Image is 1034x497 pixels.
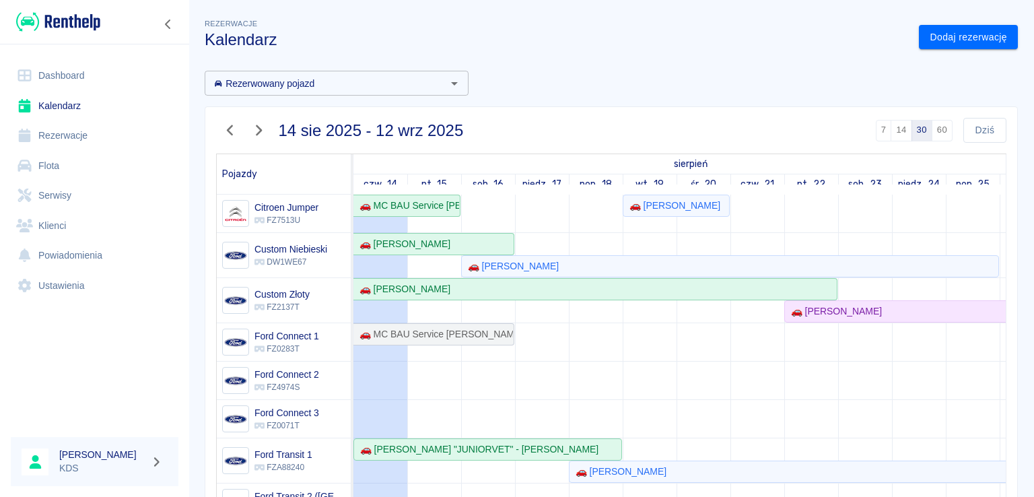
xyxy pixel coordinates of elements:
[254,201,318,214] h6: Citroen Jumper
[205,20,257,28] span: Rezerwacje
[279,121,464,140] h3: 14 sie 2025 - 12 wrz 2025
[254,256,327,268] p: DW1WE67
[953,174,994,194] a: 25 sierpnia 2025
[519,174,565,194] a: 17 sierpnia 2025
[254,214,318,226] p: FZ7513U
[254,406,319,420] h6: Ford Connect 3
[224,450,246,472] img: Image
[11,121,178,151] a: Rezerwacje
[895,174,943,194] a: 24 sierpnia 2025
[891,120,911,141] button: 14 dni
[418,174,451,194] a: 15 sierpnia 2025
[224,370,246,392] img: Image
[354,199,459,213] div: 🚗 MC BAU Service [PERSON_NAME] - [PERSON_NAME]
[224,331,246,354] img: Image
[254,448,312,461] h6: Ford Transit 1
[570,465,666,479] div: 🚗 [PERSON_NAME]
[224,408,246,430] img: Image
[11,180,178,211] a: Serwisy
[11,271,178,301] a: Ustawienia
[445,74,464,93] button: Otwórz
[254,288,310,301] h6: Custom Złoty
[786,304,882,319] div: 🚗 [PERSON_NAME]
[59,448,145,461] h6: [PERSON_NAME]
[224,203,246,225] img: Image
[963,118,1006,143] button: Dziś
[224,244,246,267] img: Image
[158,15,178,33] button: Zwiń nawigację
[576,174,615,194] a: 18 sierpnia 2025
[354,282,450,296] div: 🚗 [PERSON_NAME]
[224,290,246,312] img: Image
[624,199,720,213] div: 🚗 [PERSON_NAME]
[11,11,100,33] a: Renthelp logo
[254,343,319,355] p: FZ0283T
[205,30,908,49] h3: Kalendarz
[354,237,450,251] div: 🚗 [PERSON_NAME]
[11,91,178,121] a: Kalendarz
[254,381,319,393] p: FZ4974S
[687,174,720,194] a: 20 sierpnia 2025
[254,368,319,381] h6: Ford Connect 2
[360,174,401,194] a: 14 sierpnia 2025
[59,461,145,475] p: KDS
[11,211,178,241] a: Klienci
[11,151,178,181] a: Flota
[469,174,508,194] a: 16 sierpnia 2025
[11,240,178,271] a: Powiadomienia
[919,25,1018,50] a: Dodaj rezerwację
[222,168,257,180] span: Pojazdy
[794,174,829,194] a: 22 sierpnia 2025
[632,174,667,194] a: 19 sierpnia 2025
[209,75,442,92] input: Wyszukaj i wybierz pojazdy...
[932,120,953,141] button: 60 dni
[462,259,559,273] div: 🚗 [PERSON_NAME]
[354,327,513,341] div: 🚗 MC BAU Service [PERSON_NAME] - [PERSON_NAME]
[876,120,892,141] button: 7 dni
[254,420,319,432] p: FZ0071T
[737,174,778,194] a: 21 sierpnia 2025
[254,329,319,343] h6: Ford Connect 1
[911,120,932,141] button: 30 dni
[254,461,312,473] p: FZA88240
[254,242,327,256] h6: Custom Niebieski
[254,301,310,313] p: FZ2137T
[16,11,100,33] img: Renthelp logo
[355,442,598,457] div: 🚗 [PERSON_NAME] "JUNIORVET" - [PERSON_NAME]
[845,174,885,194] a: 23 sierpnia 2025
[11,61,178,91] a: Dashboard
[670,154,711,174] a: 14 sierpnia 2025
